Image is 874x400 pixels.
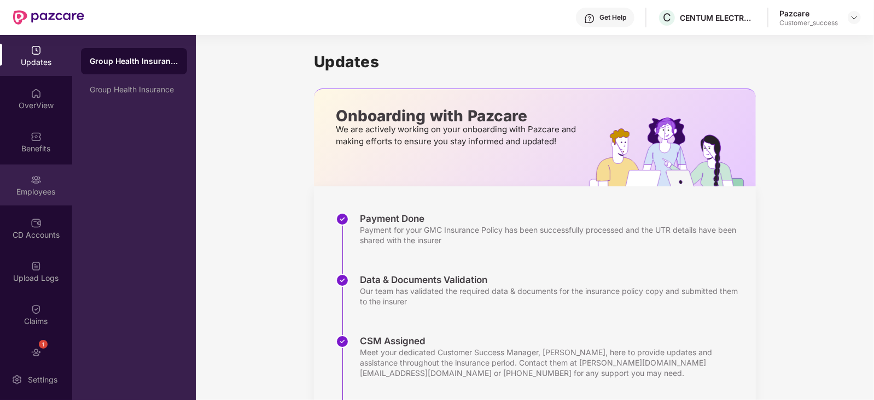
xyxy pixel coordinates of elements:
[31,347,42,358] img: svg+xml;base64,PHN2ZyBpZD0iRW5kb3JzZW1lbnRzIiB4bWxucz0iaHR0cDovL3d3dy53My5vcmcvMjAwMC9zdmciIHdpZH...
[779,19,838,27] div: Customer_success
[680,13,756,23] div: CENTUM ELECTRONICS LIMITED
[31,131,42,142] img: svg+xml;base64,PHN2ZyBpZD0iQmVuZWZpdHMiIHhtbG5zPSJodHRwOi8vd3d3LnczLm9yZy8yMDAwL3N2ZyIgd2lkdGg9Ij...
[13,10,84,25] img: New Pazcare Logo
[584,13,595,24] img: svg+xml;base64,PHN2ZyBpZD0iSGVscC0zMngzMiIgeG1sbnM9Imh0dHA6Ly93d3cudzMub3JnLzIwMDAvc3ZnIiB3aWR0aD...
[779,8,838,19] div: Pazcare
[589,117,756,186] img: hrOnboarding
[31,174,42,185] img: svg+xml;base64,PHN2ZyBpZD0iRW1wbG95ZWVzIiB4bWxucz0iaHR0cDovL3d3dy53My5vcmcvMjAwMC9zdmciIHdpZHRoPS...
[314,52,756,71] h1: Updates
[336,111,579,121] p: Onboarding with Pazcare
[360,213,745,225] div: Payment Done
[31,217,42,228] img: svg+xml;base64,PHN2ZyBpZD0iQ0RfQWNjb3VudHMiIGRhdGEtbmFtZT0iQ0QgQWNjb3VudHMiIHhtbG5zPSJodHRwOi8vd3...
[599,13,626,22] div: Get Help
[336,123,579,148] p: We are actively working on your onboarding with Pazcare and making efforts to ensure you stay inf...
[360,347,745,378] div: Meet your dedicated Customer Success Manager, [PERSON_NAME], here to provide updates and assistan...
[336,335,349,348] img: svg+xml;base64,PHN2ZyBpZD0iU3RlcC1Eb25lLTMyeDMyIiB4bWxucz0iaHR0cDovL3d3dy53My5vcmcvMjAwMC9zdmciIH...
[850,13,859,22] img: svg+xml;base64,PHN2ZyBpZD0iRHJvcGRvd24tMzJ4MzIiIHhtbG5zPSJodHRwOi8vd3d3LnczLm9yZy8yMDAwL3N2ZyIgd2...
[336,213,349,226] img: svg+xml;base64,PHN2ZyBpZD0iU3RlcC1Eb25lLTMyeDMyIiB4bWxucz0iaHR0cDovL3d3dy53My5vcmcvMjAwMC9zdmciIH...
[31,261,42,272] img: svg+xml;base64,PHN2ZyBpZD0iVXBsb2FkX0xvZ3MiIGRhdGEtbmFtZT0iVXBsb2FkIExvZ3MiIHhtbG5zPSJodHRwOi8vd3...
[90,56,178,67] div: Group Health Insurance
[39,340,48,349] div: 1
[31,88,42,99] img: svg+xml;base64,PHN2ZyBpZD0iSG9tZSIgeG1sbnM9Imh0dHA6Ly93d3cudzMub3JnLzIwMDAvc3ZnIiB3aWR0aD0iMjAiIG...
[663,11,671,24] span: C
[90,85,178,94] div: Group Health Insurance
[360,286,745,307] div: Our team has validated the required data & documents for the insurance policy copy and submitted ...
[360,225,745,245] div: Payment for your GMC Insurance Policy has been successfully processed and the UTR details have be...
[360,274,745,286] div: Data & Documents Validation
[11,374,22,385] img: svg+xml;base64,PHN2ZyBpZD0iU2V0dGluZy0yMHgyMCIgeG1sbnM9Imh0dHA6Ly93d3cudzMub3JnLzIwMDAvc3ZnIiB3aW...
[31,304,42,315] img: svg+xml;base64,PHN2ZyBpZD0iQ2xhaW0iIHhtbG5zPSJodHRwOi8vd3d3LnczLm9yZy8yMDAwL3N2ZyIgd2lkdGg9IjIwIi...
[25,374,61,385] div: Settings
[336,274,349,287] img: svg+xml;base64,PHN2ZyBpZD0iU3RlcC1Eb25lLTMyeDMyIiB4bWxucz0iaHR0cDovL3d3dy53My5vcmcvMjAwMC9zdmciIH...
[360,335,745,347] div: CSM Assigned
[31,45,42,56] img: svg+xml;base64,PHN2ZyBpZD0iVXBkYXRlZCIgeG1sbnM9Imh0dHA6Ly93d3cudzMub3JnLzIwMDAvc3ZnIiB3aWR0aD0iMj...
